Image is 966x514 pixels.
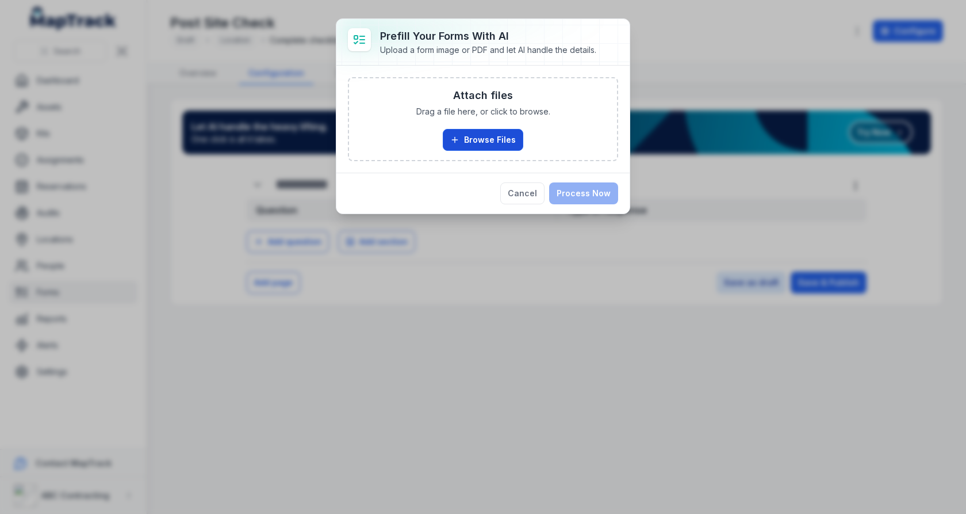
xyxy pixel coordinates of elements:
[416,106,550,117] span: Drag a file here, or click to browse.
[443,129,523,151] button: Browse Files
[500,182,545,204] button: Cancel
[380,28,596,44] h3: Prefill Your Forms with AI
[453,87,513,104] h3: Attach files
[380,44,596,56] div: Upload a form image or PDF and let AI handle the details.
